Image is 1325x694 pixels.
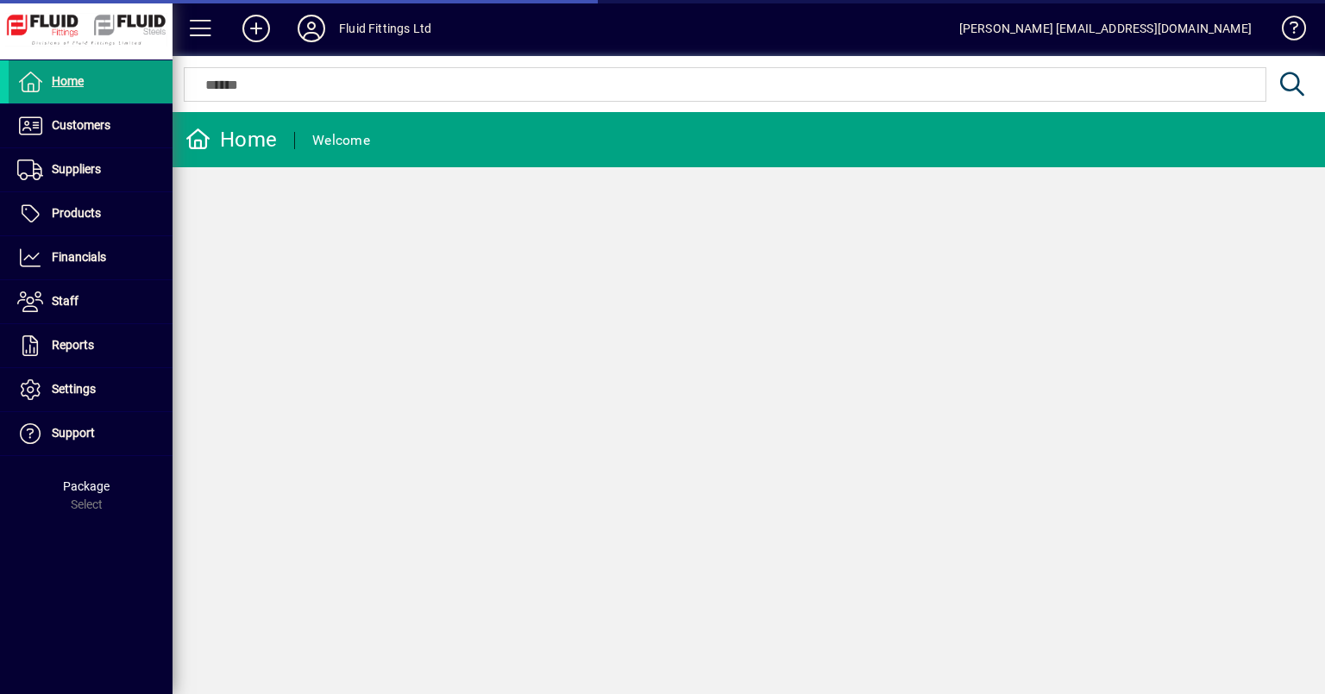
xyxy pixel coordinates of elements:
[9,412,173,455] a: Support
[52,338,94,352] span: Reports
[9,148,173,191] a: Suppliers
[63,479,110,493] span: Package
[1269,3,1303,59] a: Knowledge Base
[9,324,173,367] a: Reports
[9,280,173,323] a: Staff
[52,74,84,88] span: Home
[52,250,106,264] span: Financials
[312,127,370,154] div: Welcome
[339,15,431,42] div: Fluid Fittings Ltd
[52,294,78,308] span: Staff
[9,236,173,279] a: Financials
[229,13,284,44] button: Add
[9,192,173,235] a: Products
[9,368,173,411] a: Settings
[52,426,95,440] span: Support
[185,126,277,153] div: Home
[52,162,101,176] span: Suppliers
[284,13,339,44] button: Profile
[52,118,110,132] span: Customers
[959,15,1252,42] div: [PERSON_NAME] [EMAIL_ADDRESS][DOMAIN_NAME]
[52,206,101,220] span: Products
[9,104,173,147] a: Customers
[52,382,96,396] span: Settings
